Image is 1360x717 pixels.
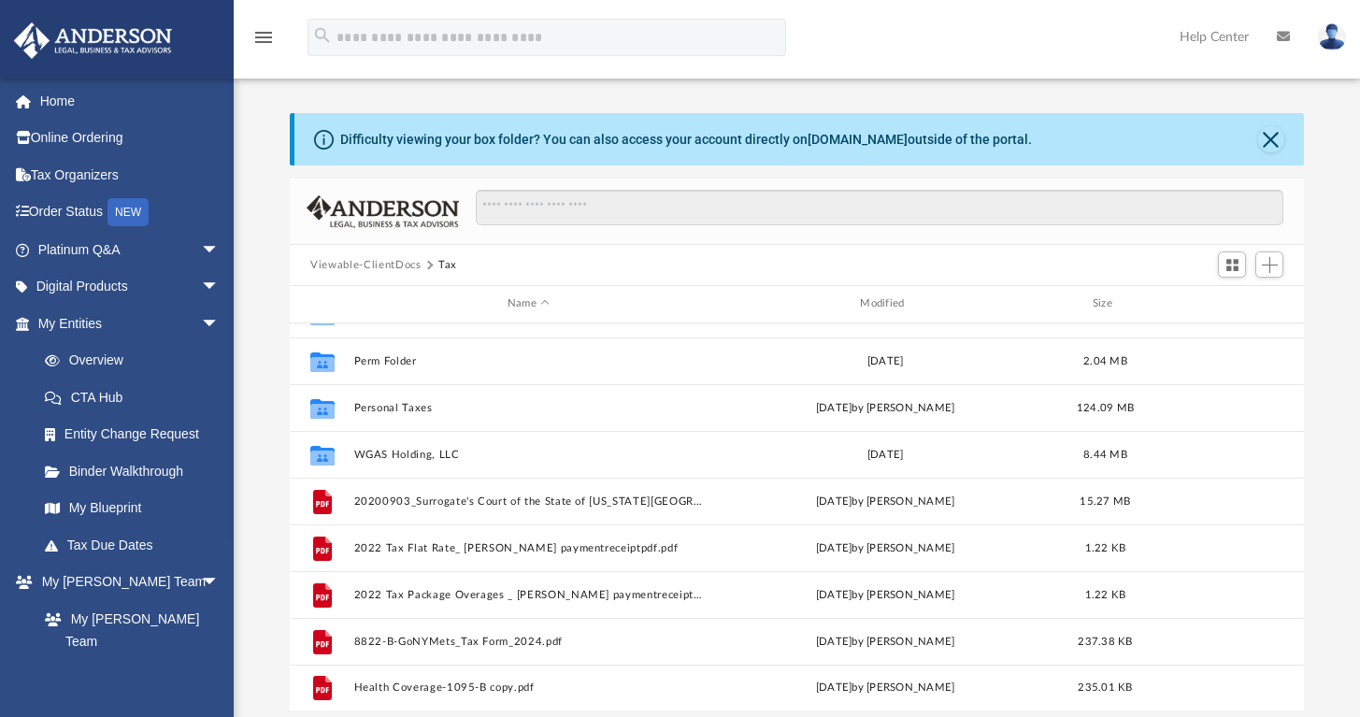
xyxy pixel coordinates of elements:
button: 2022 Tax Package Overages _ [PERSON_NAME] paymentreceiptpdf.pdf [354,589,703,601]
a: Entity Change Request [26,416,248,453]
div: [DATE] [711,352,1060,369]
a: Overview [26,342,248,380]
button: Add [1255,251,1283,278]
div: NEW [107,198,149,226]
a: Home [13,82,248,120]
span: arrow_drop_down [201,305,238,343]
a: My [PERSON_NAME] Teamarrow_drop_down [13,564,238,601]
a: Digital Productsarrow_drop_down [13,268,248,306]
img: User Pic [1318,23,1346,50]
a: Binder Walkthrough [26,452,248,490]
i: search [312,25,333,46]
a: menu [252,36,275,49]
div: Difficulty viewing your box folder? You can also access your account directly on outside of the p... [340,130,1032,150]
span: 235.01 KB [1079,682,1133,693]
span: 1.22 KB [1085,589,1126,599]
i: menu [252,26,275,49]
button: Perm Folder [354,355,703,367]
span: 237.38 KB [1079,636,1133,646]
div: [DATE] by [PERSON_NAME] [711,633,1060,650]
a: Tax Organizers [13,156,248,194]
div: [DATE] by [PERSON_NAME] [711,539,1060,556]
button: Close [1258,126,1284,152]
img: Anderson Advisors Platinum Portal [8,22,178,59]
input: Search files and folders [476,190,1283,225]
a: CTA Hub [26,379,248,416]
a: Order StatusNEW [13,194,248,232]
button: WGAS Holding, LLC [354,449,703,461]
button: Tax [438,257,457,274]
a: [DOMAIN_NAME] [808,132,908,147]
div: [DATE] by [PERSON_NAME] [711,493,1060,509]
button: Switch to Grid View [1218,251,1246,278]
div: id [1152,295,1282,312]
a: Online Ordering [13,120,248,157]
div: [DATE] by [PERSON_NAME] [711,586,1060,603]
div: [DATE] by [PERSON_NAME] [711,399,1060,416]
a: My Entitiesarrow_drop_down [13,305,248,342]
button: 8822-B-GoNYMets_Tax Form_2024.pdf [354,636,703,648]
div: Size [1068,295,1143,312]
a: My [PERSON_NAME] Team [26,600,229,660]
button: 20200903_Surrogate's Court of the State of [US_STATE][GEOGRAPHIC_DATA] ([DATE]).pdf [354,495,703,508]
div: grid [290,323,1304,711]
button: Viewable-ClientDocs [310,257,421,274]
div: [DATE] [711,446,1060,463]
span: arrow_drop_down [201,231,238,269]
span: 124.09 MB [1077,402,1134,412]
button: Health Coverage-1095-B copy.pdf [354,681,703,694]
div: Modified [710,295,1060,312]
div: Name [353,295,703,312]
span: 1.22 KB [1085,542,1126,552]
span: 8.44 MB [1083,449,1127,459]
a: Tax Due Dates [26,526,248,564]
div: [DATE] by [PERSON_NAME] [711,680,1060,696]
span: arrow_drop_down [201,564,238,602]
span: arrow_drop_down [201,268,238,307]
span: 2.04 MB [1083,355,1127,366]
a: My Blueprint [26,490,238,527]
div: id [298,295,345,312]
button: 2022 Tax Flat Rate_ [PERSON_NAME] paymentreceiptpdf.pdf [354,542,703,554]
button: Personal Taxes [354,402,703,414]
span: 15.27 MB [1081,495,1131,506]
a: Platinum Q&Aarrow_drop_down [13,231,248,268]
